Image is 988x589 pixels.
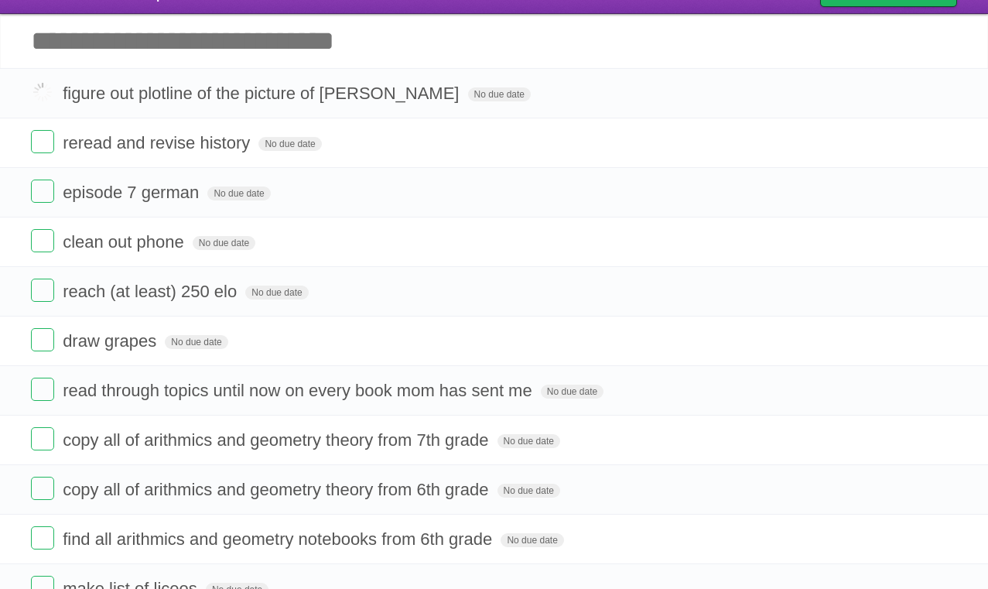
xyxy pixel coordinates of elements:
label: Done [31,378,54,401]
span: read through topics until now on every book mom has sent me [63,381,536,400]
label: Done [31,80,54,104]
label: Done [31,130,54,153]
span: episode 7 german [63,183,203,202]
label: Done [31,328,54,351]
span: No due date [497,434,560,448]
label: Done [31,526,54,550]
label: Done [31,180,54,203]
span: draw grapes [63,331,160,351]
span: No due date [468,87,531,101]
span: find all arithmics and geometry notebooks from 6th grade [63,529,496,549]
label: Done [31,427,54,450]
label: Done [31,477,54,500]
span: copy all of arithmics and geometry theory from 7th grade [63,430,492,450]
span: No due date [501,533,563,547]
span: No due date [258,137,321,151]
span: No due date [207,187,270,200]
span: figure out plotline of the picture of [PERSON_NAME] [63,84,463,103]
span: reach (at least) 250 elo [63,282,241,301]
span: No due date [165,335,227,349]
label: Done [31,279,54,302]
label: Done [31,229,54,252]
span: reread and revise history [63,133,254,152]
span: No due date [497,484,560,498]
span: clean out phone [63,232,188,252]
span: No due date [541,385,603,399]
span: No due date [245,286,308,300]
span: copy all of arithmics and geometry theory from 6th grade [63,480,492,499]
span: No due date [193,236,255,250]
